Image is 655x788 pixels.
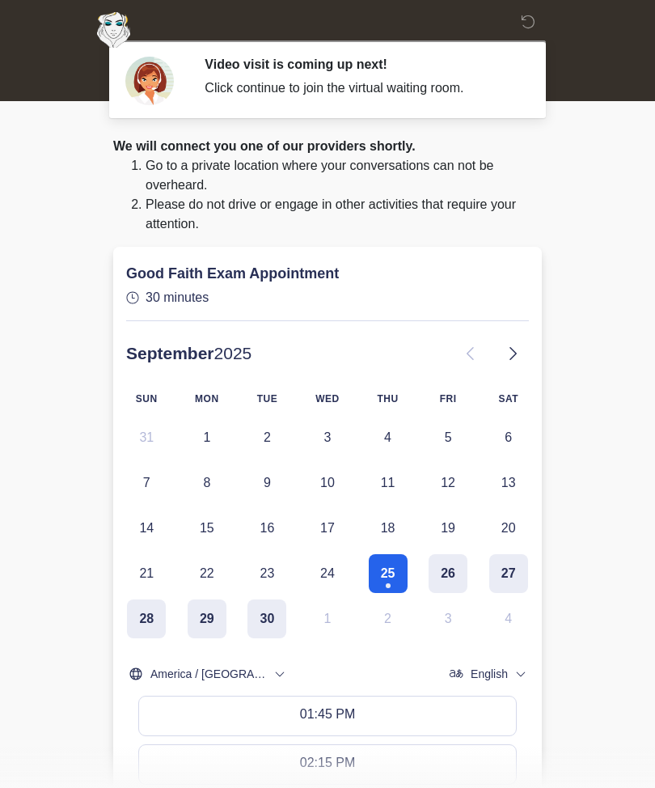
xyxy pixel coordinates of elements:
[205,57,518,72] h2: Video visit is coming up next!
[146,195,542,234] li: Please do not drive or engage in other activities that require your attention.
[146,156,542,195] li: Go to a private location where your conversations can not be overheard.
[125,57,174,105] img: Agent Avatar
[205,78,518,98] div: Click continue to join the virtual waiting room.
[97,12,130,48] img: Aesthetically Yours Wellness Spa Logo
[113,137,542,156] div: We will connect you one of our providers shortly.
